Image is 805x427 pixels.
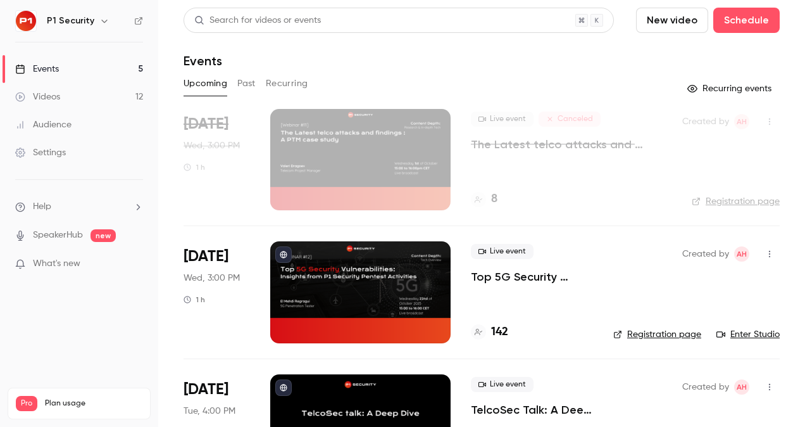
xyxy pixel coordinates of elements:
[734,114,749,129] span: Amine Hayad
[636,8,708,33] button: New video
[184,405,235,417] span: Tue, 4:00 PM
[90,229,116,242] span: new
[184,241,250,343] div: Oct 22 Wed, 3:00 PM (Europe/Paris)
[737,379,747,395] span: AH
[47,15,94,27] h6: P1 Security
[184,114,228,134] span: [DATE]
[184,73,227,94] button: Upcoming
[184,295,205,305] div: 1 h
[471,112,534,127] span: Live event
[491,191,497,208] h4: 8
[16,396,37,411] span: Pro
[713,8,780,33] button: Schedule
[266,73,308,94] button: Recurring
[734,246,749,262] span: Amine Hayad
[716,328,780,341] a: Enter Studio
[737,114,747,129] span: AH
[184,109,250,210] div: Oct 1 Wed, 3:00 PM (Europe/Paris)
[471,137,662,152] a: The Latest telco attacks and findings : A PTM case study
[491,324,508,341] h4: 142
[471,191,497,208] a: 8
[33,229,83,242] a: SpeakerHub
[471,377,534,392] span: Live event
[471,402,593,417] a: TelcoSec Talk: A Deep Dive
[237,73,256,94] button: Past
[184,53,222,68] h1: Events
[539,112,601,127] span: Canceled
[737,246,747,262] span: AH
[613,328,701,341] a: Registration page
[184,379,228,400] span: [DATE]
[15,146,66,159] div: Settings
[682,379,729,395] span: Created by
[16,11,36,31] img: P1 Security
[682,246,729,262] span: Created by
[15,118,72,131] div: Audience
[682,79,780,99] button: Recurring events
[682,114,729,129] span: Created by
[471,244,534,259] span: Live event
[471,269,593,284] a: Top 5G Security Vulnerabilities: Insights from P1 Security Pentest Activities
[184,162,205,172] div: 1 h
[33,257,80,271] span: What's new
[45,398,142,409] span: Plan usage
[471,324,508,341] a: 142
[692,195,780,208] a: Registration page
[33,200,51,213] span: Help
[184,272,240,284] span: Wed, 3:00 PM
[15,63,59,75] div: Events
[184,246,228,267] span: [DATE]
[184,139,240,152] span: Wed, 3:00 PM
[15,91,60,103] div: Videos
[194,14,321,27] div: Search for videos or events
[734,379,749,395] span: Amine Hayad
[15,200,143,213] li: help-dropdown-opener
